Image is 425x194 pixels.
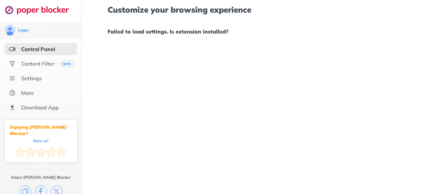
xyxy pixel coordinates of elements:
h1: Customize your browsing experience [108,5,399,14]
div: Content Filter [21,60,54,67]
div: Settings [21,75,42,82]
img: settings.svg [9,75,16,82]
div: Download App [21,104,59,111]
div: Rate us! [33,139,48,142]
div: Login [18,28,29,33]
h1: Failed to load settings. Is extension installed? [108,27,399,36]
img: logo-webpage.svg [5,5,76,15]
img: avatar.svg [5,25,15,35]
img: menuBanner.svg [58,60,75,68]
img: about.svg [9,90,16,96]
img: features-selected.svg [9,46,16,52]
img: social.svg [9,60,16,67]
div: More [21,90,34,96]
img: download-app.svg [9,104,16,111]
div: Share [PERSON_NAME] Blocker [11,175,71,180]
div: Control Panel [21,46,55,52]
div: Enjoying [PERSON_NAME] Blocker? [10,124,72,137]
